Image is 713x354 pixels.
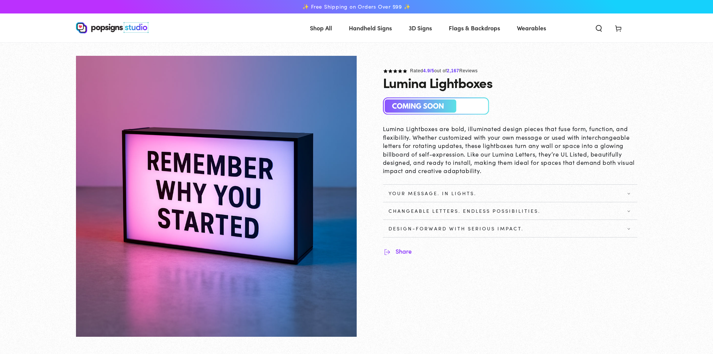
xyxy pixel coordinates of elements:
[349,22,392,33] span: Handheld Signs
[383,202,637,220] summary: Changeable Letters. Endless Possibilities.
[589,19,609,36] summary: Search our site
[409,22,432,33] span: 3D Signs
[447,68,459,73] span: 2,167
[383,220,637,237] summary: Design-Forward with Serious Impact.
[76,56,357,337] media-gallery: Gallery Viewer
[383,75,493,90] h1: Lumina Lightboxes
[304,18,338,38] a: Shop All
[343,18,397,38] a: Handheld Signs
[383,124,637,175] p: Lumina Lightboxes are bold, illuminated design pieces that fuse form, function, and flexibility. ...
[396,248,412,255] span: Share
[76,22,149,33] img: Popsigns Studio
[410,68,478,73] span: Rated out of Reviews
[449,22,500,33] span: Flags & Backdrops
[423,68,430,73] span: 4.9
[383,247,412,256] button: Share
[76,56,357,337] img: Lumina Lightboxes
[383,185,637,202] summary: Your Message. In Lights.
[389,208,540,214] span: Changeable Letters. Endless Possibilities.
[517,22,546,33] span: Wearables
[310,22,332,33] span: Shop All
[511,18,552,38] a: Wearables
[383,97,490,115] img: Popsigns Studio
[403,18,438,38] a: 3D Signs
[443,18,506,38] a: Flags & Backdrops
[302,3,410,10] span: ✨ Free Shipping on Orders Over $99 ✨
[430,68,434,73] span: /5
[389,190,476,196] span: Your Message. In Lights.
[389,226,524,232] span: Design-Forward with Serious Impact.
